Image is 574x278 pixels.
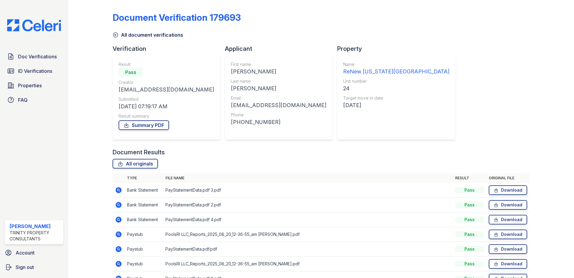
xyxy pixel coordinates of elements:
[337,45,460,53] div: Property
[18,96,28,103] span: FAQ
[5,51,63,63] a: Doc Verifications
[113,12,241,23] div: Document Verification 179693
[119,120,169,130] a: Summary PDF
[489,244,527,254] a: Download
[455,217,484,223] div: Pass
[10,223,61,230] div: [PERSON_NAME]
[2,261,66,273] a: Sign out
[343,101,449,110] div: [DATE]
[231,101,326,110] div: [EMAIL_ADDRESS][DOMAIN_NAME]
[113,148,165,156] div: Document Results
[18,82,42,89] span: Properties
[163,212,453,227] td: PayStatementData.pdf 4.pdf
[119,85,214,94] div: [EMAIL_ADDRESS][DOMAIN_NAME]
[455,261,484,267] div: Pass
[5,79,63,91] a: Properties
[343,61,449,76] a: Name ReNew [US_STATE][GEOGRAPHIC_DATA]
[113,159,158,168] a: All originals
[453,173,486,183] th: Result
[489,200,527,210] a: Download
[231,118,326,126] div: [PHONE_NUMBER]
[455,231,484,237] div: Pass
[5,65,63,77] a: ID Verifications
[18,53,57,60] span: Doc Verifications
[119,113,214,119] div: Result summary
[113,31,183,39] a: All document verifications
[18,67,52,75] span: ID Verifications
[119,102,214,111] div: [DATE] 07:19:17 AM
[119,67,143,77] div: Pass
[231,78,326,84] div: Last name
[455,246,484,252] div: Pass
[125,183,163,198] td: Bank Statement
[2,247,66,259] a: Account
[163,198,453,212] td: PayStatementData.pdf 2.pdf
[119,79,214,85] div: Creator
[10,230,61,242] div: Trinity Property Consultants
[16,264,34,271] span: Sign out
[343,61,449,67] div: Name
[343,67,449,76] div: ReNew [US_STATE][GEOGRAPHIC_DATA]
[163,227,453,242] td: PoolsRI LLC_Reports_2025_08_20_12-36-55_am [PERSON_NAME].pdf
[163,173,453,183] th: File name
[455,202,484,208] div: Pass
[489,215,527,224] a: Download
[231,61,326,67] div: First name
[225,45,337,53] div: Applicant
[113,45,225,53] div: Verification
[2,19,66,31] img: CE_Logo_Blue-a8612792a0a2168367f1c8372b55b34899dd931a85d93a1a3d3e32e68fde9ad4.png
[455,187,484,193] div: Pass
[489,185,527,195] a: Download
[163,183,453,198] td: PayStatementData.pdf 3.pdf
[163,257,453,271] td: PoolsRI LLC_Reports_2025_08_20_12-36-55_am [PERSON_NAME].pdf
[16,249,35,256] span: Account
[343,95,449,101] div: Target move in date
[231,84,326,93] div: [PERSON_NAME]
[119,61,214,67] div: Result
[125,173,163,183] th: Type
[125,242,163,257] td: Paystub
[119,96,214,102] div: Submitted
[125,257,163,271] td: Paystub
[231,67,326,76] div: [PERSON_NAME]
[5,94,63,106] a: FAQ
[231,112,326,118] div: Phone
[489,230,527,239] a: Download
[489,259,527,269] a: Download
[231,95,326,101] div: Email
[163,242,453,257] td: PayStatementData.pdf.pdf
[125,212,163,227] td: Bank Statement
[343,84,449,93] div: 24
[125,198,163,212] td: Bank Statement
[343,78,449,84] div: Unit number
[486,173,530,183] th: Original file
[125,227,163,242] td: Paystub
